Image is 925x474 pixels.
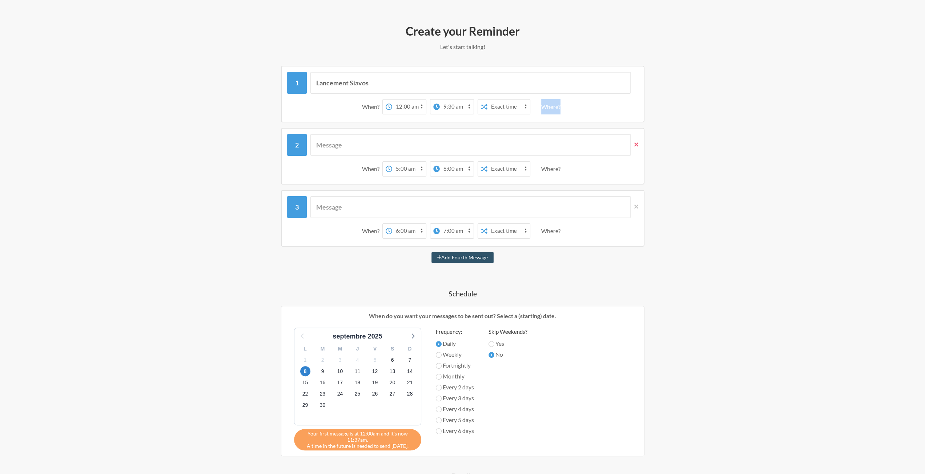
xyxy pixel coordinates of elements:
[405,389,415,399] span: mardi 28 octobre 2025
[310,134,631,156] input: Message
[353,355,363,365] span: samedi 4 octobre 2025
[310,72,631,94] input: Message
[300,366,310,376] span: mercredi 8 octobre 2025
[436,350,474,359] label: Weekly
[366,343,384,355] div: V
[287,312,639,320] p: When do you want your messages to be sent out? Select a (starting) date.
[299,430,416,443] span: Your first message is at 12:00am and it's now 11:37am.
[436,352,442,358] input: Weekly
[335,378,345,388] span: vendredi 17 octobre 2025
[436,361,474,370] label: Fortnightly
[436,363,442,369] input: Fortnightly
[436,328,474,336] label: Frequency:
[300,378,310,388] span: mercredi 15 octobre 2025
[318,355,328,365] span: jeudi 2 octobre 2025
[297,343,314,355] div: L
[318,400,328,410] span: jeudi 30 octobre 2025
[300,389,310,399] span: mercredi 22 octobre 2025
[331,343,349,355] div: M
[387,355,398,365] span: lundi 6 octobre 2025
[300,355,310,365] span: mercredi 1 octobre 2025
[384,343,401,355] div: S
[318,366,328,376] span: jeudi 9 octobre 2025
[370,378,380,388] span: dimanche 19 octobre 2025
[300,400,310,410] span: mercredi 29 octobre 2025
[252,42,673,51] p: Let's start talking!
[362,161,382,177] div: When?
[436,405,474,413] label: Every 4 days
[252,24,673,39] h2: Create your Reminder
[436,394,474,402] label: Every 3 days
[436,406,442,412] input: Every 4 days
[314,343,331,355] div: M
[488,352,494,358] input: No
[541,161,563,177] div: Where?
[436,383,474,392] label: Every 2 days
[405,366,415,376] span: mardi 14 octobre 2025
[488,341,494,347] input: Yes
[353,366,363,376] span: samedi 11 octobre 2025
[436,385,442,390] input: Every 2 days
[405,355,415,365] span: mardi 7 octobre 2025
[370,355,380,365] span: dimanche 5 octobre 2025
[349,343,366,355] div: J
[405,378,415,388] span: mardi 21 octobre 2025
[541,223,563,239] div: Where?
[310,196,631,218] input: Message
[318,378,328,388] span: jeudi 16 octobre 2025
[436,339,474,348] label: Daily
[436,341,442,347] input: Daily
[436,417,442,423] input: Every 5 days
[541,99,563,114] div: Where?
[318,389,328,399] span: jeudi 23 octobre 2025
[335,355,345,365] span: vendredi 3 octobre 2025
[370,366,380,376] span: dimanche 12 octobre 2025
[252,288,673,299] h4: Schedule
[488,328,527,336] label: Skip Weekends?
[387,366,398,376] span: lundi 13 octobre 2025
[387,378,398,388] span: lundi 20 octobre 2025
[436,428,442,434] input: Every 6 days
[387,389,398,399] span: lundi 27 octobre 2025
[370,389,380,399] span: dimanche 26 octobre 2025
[488,350,527,359] label: No
[436,416,474,424] label: Every 5 days
[294,429,421,450] div: A time in the future is needed to send [DATE].
[436,372,474,381] label: Monthly
[362,99,382,114] div: When?
[401,343,419,355] div: D
[431,252,494,263] button: Add Fourth Message
[362,223,382,239] div: When?
[353,389,363,399] span: samedi 25 octobre 2025
[335,366,345,376] span: vendredi 10 octobre 2025
[436,396,442,401] input: Every 3 days
[436,374,442,380] input: Monthly
[330,332,385,341] div: septembre 2025
[488,339,527,348] label: Yes
[353,378,363,388] span: samedi 18 octobre 2025
[335,389,345,399] span: vendredi 24 octobre 2025
[436,426,474,435] label: Every 6 days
